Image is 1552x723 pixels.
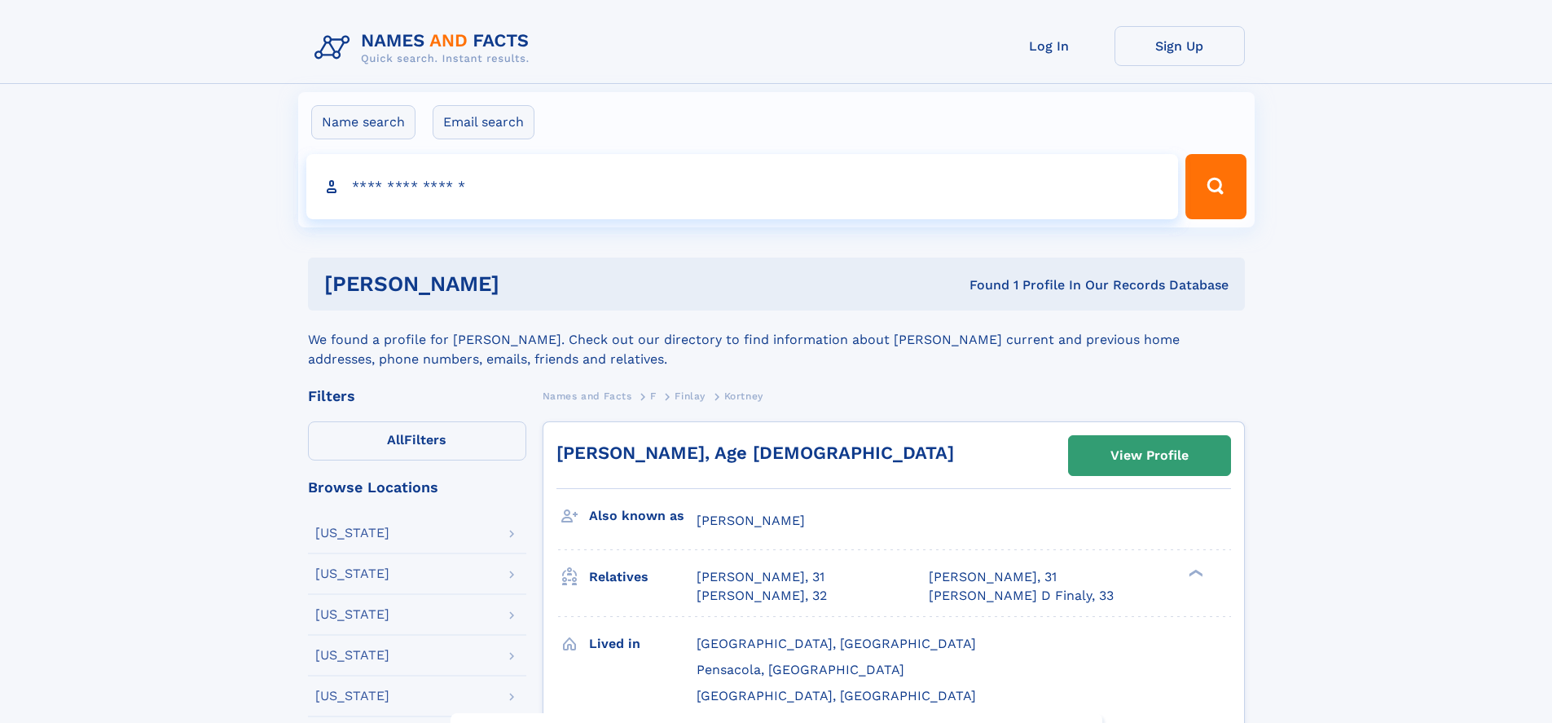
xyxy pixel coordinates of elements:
[697,568,824,586] a: [PERSON_NAME], 31
[724,390,763,402] span: Kortney
[675,390,706,402] span: Finlay
[650,390,657,402] span: F
[1110,437,1189,474] div: View Profile
[315,608,389,621] div: [US_STATE]
[315,649,389,662] div: [US_STATE]
[697,636,976,651] span: [GEOGRAPHIC_DATA], [GEOGRAPHIC_DATA]
[589,563,697,591] h3: Relatives
[433,105,534,139] label: Email search
[929,568,1057,586] a: [PERSON_NAME], 31
[308,389,526,403] div: Filters
[650,386,657,406] a: F
[311,105,415,139] label: Name search
[697,513,805,528] span: [PERSON_NAME]
[984,26,1115,66] a: Log In
[1185,568,1204,579] div: ❯
[315,690,389,703] div: [US_STATE]
[308,421,526,461] label: Filters
[675,386,706,406] a: Finlay
[1185,154,1246,219] button: Search Button
[589,630,697,658] h3: Lived in
[697,662,904,677] span: Pensacola, [GEOGRAPHIC_DATA]
[308,311,1245,369] div: We found a profile for [PERSON_NAME]. Check out our directory to find information about [PERSON_N...
[929,587,1114,605] a: [PERSON_NAME] D Finaly, 33
[697,587,827,605] a: [PERSON_NAME], 32
[308,480,526,495] div: Browse Locations
[589,502,697,530] h3: Also known as
[308,26,543,70] img: Logo Names and Facts
[387,432,404,447] span: All
[734,276,1229,294] div: Found 1 Profile In Our Records Database
[315,567,389,580] div: [US_STATE]
[306,154,1179,219] input: search input
[697,688,976,703] span: [GEOGRAPHIC_DATA], [GEOGRAPHIC_DATA]
[324,274,735,294] h1: [PERSON_NAME]
[556,443,954,463] a: [PERSON_NAME], Age [DEMOGRAPHIC_DATA]
[543,386,632,406] a: Names and Facts
[1115,26,1245,66] a: Sign Up
[1069,436,1230,475] a: View Profile
[315,527,389,540] div: [US_STATE]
